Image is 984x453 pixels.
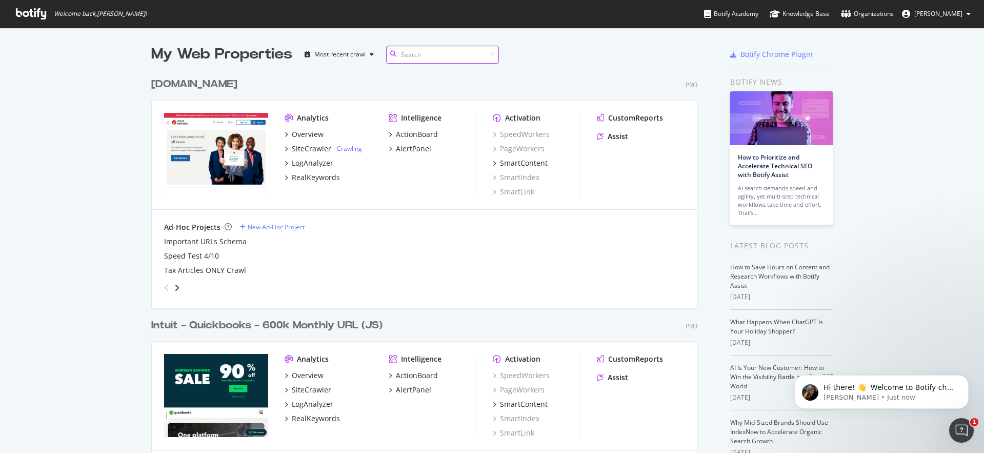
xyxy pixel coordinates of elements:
[389,129,438,140] a: ActionBoard
[608,113,663,123] div: CustomReports
[151,318,387,333] a: Intuit - Quickbooks - 600k Monthly URL (JS)
[292,399,333,409] div: LogAnalyzer
[740,49,813,60] div: Botify Chrome Plugin
[389,144,431,154] a: AlertPanel
[493,385,545,395] a: PageWorkers
[164,251,219,261] a: Speed Test 4/10
[779,353,984,425] iframe: Intercom notifications message
[730,240,833,251] div: Latest Blog Posts
[730,338,833,347] div: [DATE]
[337,144,362,153] a: Crawling
[608,131,628,142] div: Assist
[841,9,894,19] div: Organizations
[285,172,340,183] a: RealKeywords
[949,418,974,443] iframe: Intercom live chat
[160,280,173,296] div: angle-left
[285,129,324,140] a: Overview
[500,158,548,168] div: SmartContent
[493,187,534,197] a: SmartLink
[704,9,758,19] div: Botify Academy
[292,413,340,424] div: RealKeywords
[493,172,539,183] a: SmartIndex
[493,413,539,424] a: SmartIndex
[493,144,545,154] a: PageWorkers
[285,385,331,395] a: SiteCrawler
[730,363,833,390] a: AI Is Your New Customer: How to Win the Visibility Battle in a ChatGPT World
[151,318,383,333] div: Intuit - Quickbooks - 600k Monthly URL (JS)
[730,292,833,302] div: [DATE]
[493,428,534,438] a: SmartLink
[164,265,246,275] a: Tax Articles ONLY Crawl
[173,283,180,293] div: angle-right
[770,9,830,19] div: Knowledge Base
[151,77,237,92] div: [DOMAIN_NAME]
[396,370,438,381] div: ActionBoard
[285,144,362,154] a: SiteCrawler- Crawling
[597,372,628,383] a: Assist
[389,370,438,381] a: ActionBoard
[396,144,431,154] div: AlertPanel
[894,6,979,22] button: [PERSON_NAME]
[285,399,333,409] a: LogAnalyzer
[297,354,329,364] div: Analytics
[738,153,812,179] a: How to Prioritize and Accelerate Technical SEO with Botify Assist
[292,144,331,154] div: SiteCrawler
[151,44,292,65] div: My Web Properties
[914,9,962,18] span: Erin Dunn
[164,222,220,232] div: Ad-Hoc Projects
[292,370,324,381] div: Overview
[730,76,833,88] div: Botify news
[164,354,268,437] img: quickbooks.intuit.com
[164,113,268,196] img: turbotax.intuit.com
[597,354,663,364] a: CustomReports
[493,370,550,381] div: SpeedWorkers
[314,51,366,57] div: Most recent crawl
[730,318,823,336] a: What Happens When ChatGPT Is Your Holiday Shopper?
[730,91,833,145] img: How to Prioritize and Accelerate Technical SEO with Botify Assist
[240,223,305,231] a: New Ad-Hoc Project
[396,129,438,140] div: ActionBoard
[686,322,697,330] div: Pro
[608,372,628,383] div: Assist
[401,354,441,364] div: Intelligence
[686,81,697,89] div: Pro
[292,172,340,183] div: RealKeywords
[333,144,362,153] div: -
[285,158,333,168] a: LogAnalyzer
[292,129,324,140] div: Overview
[493,399,548,409] a: SmartContent
[730,49,813,60] a: Botify Chrome Plugin
[401,113,441,123] div: Intelligence
[597,113,663,123] a: CustomReports
[730,263,830,290] a: How to Save Hours on Content and Research Workflows with Botify Assist
[730,418,828,445] a: Why Mid-Sized Brands Should Use IndexNow to Accelerate Organic Search Growth
[285,370,324,381] a: Overview
[300,46,378,63] button: Most recent crawl
[493,129,550,140] a: SpeedWorkers
[389,385,431,395] a: AlertPanel
[505,113,540,123] div: Activation
[730,393,833,402] div: [DATE]
[493,158,548,168] a: SmartContent
[164,237,247,247] a: Important URLs Schema
[386,46,499,64] input: Search
[248,223,305,231] div: New Ad-Hoc Project
[500,399,548,409] div: SmartContent
[970,418,978,426] span: 1
[608,354,663,364] div: CustomReports
[597,131,628,142] a: Assist
[505,354,540,364] div: Activation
